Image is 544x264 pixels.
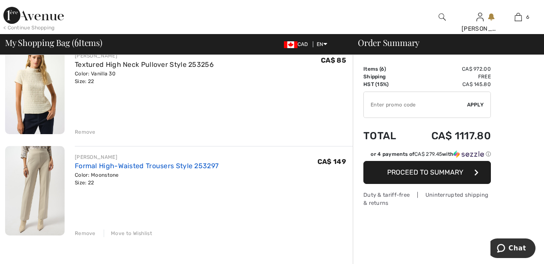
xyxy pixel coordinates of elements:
[462,24,499,33] div: [PERSON_NAME]
[363,161,491,184] button: Proceed to Summary
[476,13,484,21] a: Sign In
[317,158,346,166] span: CA$ 149
[363,191,491,207] div: Duty & tariff-free | Uninterrupted shipping & returns
[409,65,491,73] td: CA$ 972.00
[409,80,491,88] td: CA$ 145.80
[414,151,442,157] span: CA$ 279.45
[387,168,463,176] span: Proceed to Summary
[515,12,522,22] img: My Bag
[75,52,214,60] div: [PERSON_NAME]
[75,230,96,237] div: Remove
[75,171,218,187] div: Color: Moonstone Size: 22
[5,38,102,47] span: My Shopping Bag ( Items)
[317,41,327,47] span: EN
[371,150,491,158] div: or 4 payments of with
[74,36,79,47] span: 6
[439,12,446,22] img: search the website
[104,230,152,237] div: Move to Wishlist
[75,70,214,85] div: Color: Vanilla 30 Size: 22
[467,101,484,109] span: Apply
[363,73,409,80] td: Shipping
[363,150,491,161] div: or 4 payments ofCA$ 279.45withSezzle Click to learn more about Sezzle
[75,128,96,136] div: Remove
[363,80,409,88] td: HST (15%)
[364,92,467,118] input: Promo code
[75,162,218,170] a: Formal High-Waisted Trousers Style 253297
[409,121,491,150] td: CA$ 1117.80
[381,66,384,72] span: 6
[526,13,529,21] span: 6
[499,12,537,22] a: 6
[453,150,484,158] img: Sezzle
[348,38,539,47] div: Order Summary
[363,65,409,73] td: Items ( )
[75,60,214,69] a: Textured High Neck Pullover Style 253256
[476,12,484,22] img: My Info
[3,24,55,32] div: < Continue Shopping
[75,153,218,161] div: [PERSON_NAME]
[5,45,65,134] img: Textured High Neck Pullover Style 253256
[490,238,535,260] iframe: Opens a widget where you can chat to one of our agents
[5,146,65,235] img: Formal High-Waisted Trousers Style 253297
[409,73,491,80] td: Free
[3,7,64,24] img: 1ère Avenue
[321,56,346,64] span: CA$ 85
[284,41,297,48] img: Canadian Dollar
[284,41,312,47] span: CAD
[363,121,409,150] td: Total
